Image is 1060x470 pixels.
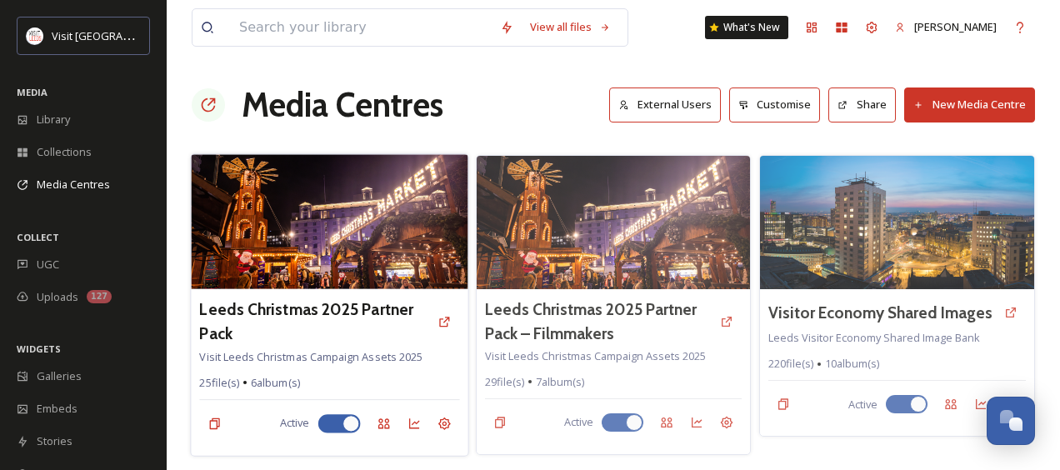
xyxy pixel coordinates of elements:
span: Collections [37,144,92,160]
span: [PERSON_NAME] [914,19,997,34]
span: Stories [37,433,72,449]
span: Galleries [37,368,82,384]
button: Open Chat [987,397,1035,445]
div: 127 [87,290,112,303]
button: Customise [729,87,821,122]
img: Leeds%20Christmas%20Market%20at%20City%20Square%20-%20sign-%20c%20Christopher%20Heaney%20for%20Vi... [477,156,751,289]
span: Media Centres [37,177,110,192]
span: WIDGETS [17,342,61,355]
button: External Users [609,87,721,122]
span: 6 album(s) [251,374,300,390]
span: 10 album(s) [825,356,879,372]
a: Leeds Christmas 2025 Partner Pack [199,297,428,346]
span: Visit [GEOGRAPHIC_DATA] [52,27,181,43]
a: View all files [522,11,619,43]
img: Leeds%20Christmas%20Market%20at%20City%20Square%20-%20sign-%20c%20Christopher%20Heaney%20for%20Vi... [191,154,467,289]
a: What's New [705,16,788,39]
span: Uploads [37,289,78,305]
span: Active [564,414,593,430]
span: 7 album(s) [536,374,584,390]
img: Cityscape-South%20West%20Skyline%20-cCarl%20Milner-2018-Carl%2520Milner%2520for%2520LCC%2520%2526... [760,156,1034,289]
span: 29 file(s) [485,374,524,390]
span: 220 file(s) [768,356,813,372]
span: 25 file(s) [199,374,238,390]
button: Share [828,87,896,122]
a: Visitor Economy Shared Images [768,301,992,325]
a: External Users [609,87,729,122]
a: [PERSON_NAME] [887,11,1005,43]
span: Library [37,112,70,127]
a: Leeds Christmas 2025 Partner Pack – Filmmakers [485,297,712,346]
span: COLLECT [17,231,59,243]
span: Embeds [37,401,77,417]
h1: Media Centres [242,80,443,130]
span: Active [280,416,309,432]
span: Visit Leeds Christmas Campaign Assets 2025 [485,348,706,363]
span: Visit Leeds Christmas Campaign Assets 2025 [199,348,422,363]
img: download%20(3).png [27,27,43,44]
input: Search your library [231,9,492,46]
button: New Media Centre [904,87,1035,122]
span: Leeds Visitor Economy Shared Image Bank [768,330,980,345]
span: MEDIA [17,86,47,98]
span: UGC [37,257,59,272]
a: Customise [729,87,829,122]
span: Active [848,397,877,412]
